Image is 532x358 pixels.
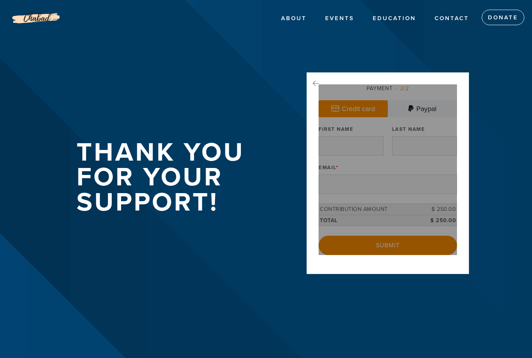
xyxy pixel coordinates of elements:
[367,11,422,26] a: EDUCATION
[12,4,60,32] img: Logo%20without%20address_0.png
[319,11,360,26] a: EVENTS
[482,10,524,25] a: Donate
[77,140,281,215] h1: Thank you for your support!
[429,11,475,26] a: Contact
[275,11,312,26] a: ABOUT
